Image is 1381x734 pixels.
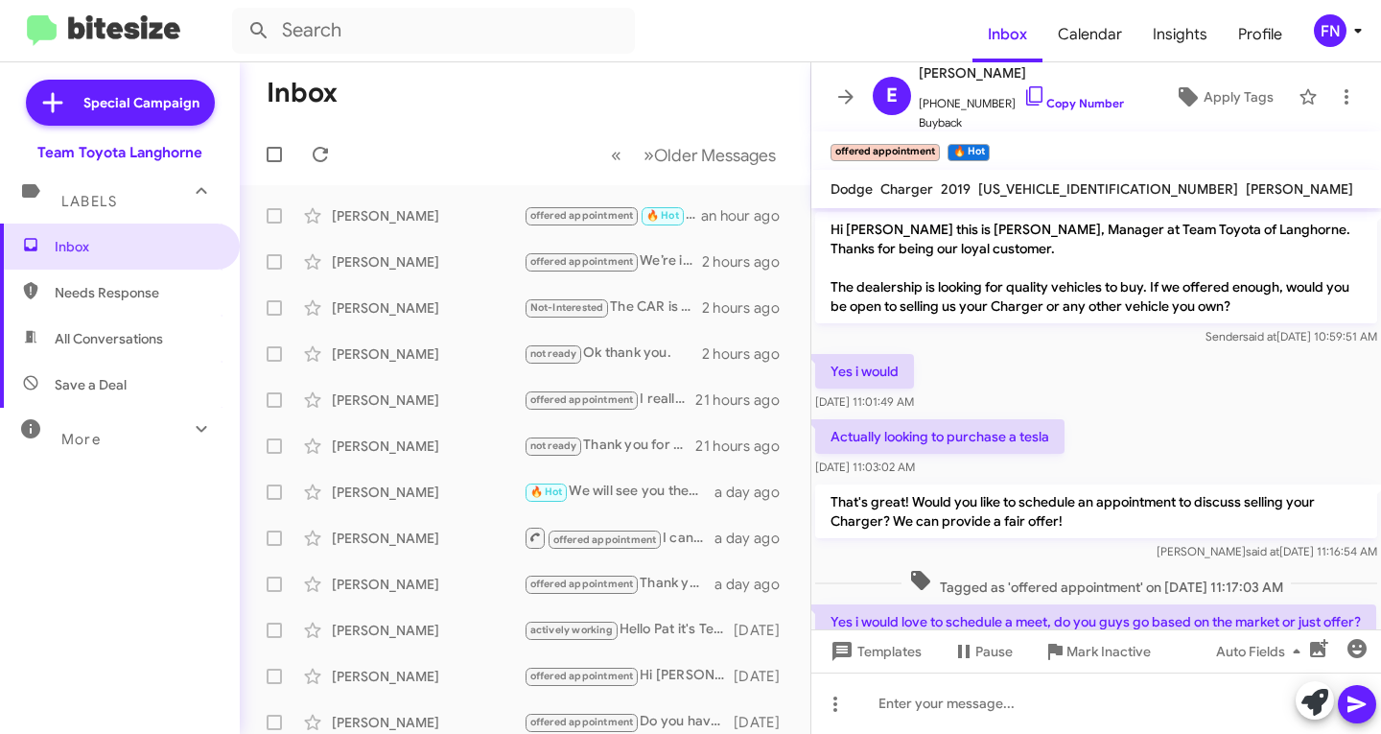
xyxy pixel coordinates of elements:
[1023,96,1124,110] a: Copy Number
[972,7,1042,62] a: Inbox
[55,237,218,256] span: Inbox
[901,569,1291,597] span: Tagged as 'offered appointment' on [DATE] 11:17:03 AM
[332,529,524,548] div: [PERSON_NAME]
[55,375,127,394] span: Save a Deal
[919,113,1124,132] span: Buyback
[654,145,776,166] span: Older Messages
[734,713,795,732] div: [DATE]
[1158,80,1289,114] button: Apply Tags
[1314,14,1346,47] div: FN
[714,575,795,594] div: a day ago
[530,209,634,222] span: offered appointment
[702,252,795,272] div: 2 hours ago
[600,135,787,175] nav: Page navigation example
[1223,7,1298,62] a: Profile
[1157,544,1377,558] span: [PERSON_NAME] [DATE] 11:16:54 AM
[815,460,915,474] span: [DATE] 11:03:02 AM
[524,711,734,733] div: Do you have any new grand Highlander hybrids available?
[37,143,202,162] div: Team Toyota Langhorne
[530,301,604,314] span: Not-Interested
[734,621,795,640] div: [DATE]
[332,391,524,410] div: [PERSON_NAME]
[332,667,524,686] div: [PERSON_NAME]
[1201,634,1323,669] button: Auto Fields
[83,93,199,112] span: Special Campaign
[831,144,940,161] small: offered appointment
[524,435,695,457] div: Thank you for understanding
[734,667,795,686] div: [DATE]
[815,419,1065,454] p: Actually looking to purchase a tesla
[978,180,1238,198] span: [US_VEHICLE_IDENTIFICATION_NUMBER]
[919,84,1124,113] span: [PHONE_NUMBER]
[975,634,1013,669] span: Pause
[714,483,795,502] div: a day ago
[232,8,635,54] input: Search
[530,578,634,590] span: offered appointment
[332,298,524,318] div: [PERSON_NAME]
[815,354,914,389] p: Yes i would
[524,526,714,550] div: I can help you schedule an appointment to discuss the Rav4. When are you available to visit the d...
[524,619,734,641] div: Hello Pat it's Team Toyota of Langhorne. Unfortunately we are not able to accept the offer of $28...
[1246,180,1353,198] span: [PERSON_NAME]
[1137,7,1223,62] a: Insights
[530,670,634,682] span: offered appointment
[332,621,524,640] div: [PERSON_NAME]
[815,485,1377,538] p: That's great! Would you like to schedule an appointment to discuss selling your Charger? We can p...
[530,347,577,360] span: not ready
[702,344,795,364] div: 2 hours ago
[553,533,657,546] span: offered appointment
[1216,634,1308,669] span: Auto Fields
[1246,544,1279,558] span: said at
[948,144,989,161] small: 🔥 Hot
[530,624,613,636] span: actively working
[530,716,634,728] span: offered appointment
[530,439,577,452] span: not ready
[332,206,524,225] div: [PERSON_NAME]
[332,575,524,594] div: [PERSON_NAME]
[332,344,524,364] div: [PERSON_NAME]
[530,393,634,406] span: offered appointment
[815,604,1376,639] p: Yes i would love to schedule a meet, do you guys go based on the market or just offer?
[827,634,922,669] span: Templates
[524,665,734,687] div: Hi [PERSON_NAME] this is [PERSON_NAME], Manager at Team Toyota of Langhorne. I just wanted to che...
[886,81,898,111] span: E
[695,437,795,456] div: 21 hours ago
[714,529,795,548] div: a day ago
[644,143,654,167] span: »
[1205,329,1377,343] span: Sender [DATE] 10:59:51 AM
[524,296,702,319] div: The CAR is fantastic!!! Bill
[332,713,524,732] div: [PERSON_NAME]
[941,180,971,198] span: 2019
[599,135,633,175] button: Previous
[524,481,714,503] div: We will see you then, thank you!
[530,255,634,268] span: offered appointment
[267,78,338,108] h1: Inbox
[937,634,1028,669] button: Pause
[1243,329,1276,343] span: said at
[524,204,701,226] div: We'll check it out to see where the equity lies and compare that to the loan amount. Unfortunatel...
[61,193,117,210] span: Labels
[702,298,795,318] div: 2 hours ago
[332,437,524,456] div: [PERSON_NAME]
[811,634,937,669] button: Templates
[1298,14,1360,47] button: FN
[524,250,702,272] div: We’re interested in purchasing quality vehicles like your RAV4. If you're open to selling, let's ...
[332,483,524,502] div: [PERSON_NAME]
[1042,7,1137,62] span: Calendar
[332,252,524,272] div: [PERSON_NAME]
[530,485,563,498] span: 🔥 Hot
[26,80,215,126] a: Special Campaign
[646,209,679,222] span: 🔥 Hot
[524,343,702,365] div: Ok thank you.
[55,283,218,302] span: Needs Response
[1028,634,1166,669] button: Mark Inactive
[524,389,695,411] div: I really appreciate
[815,394,914,409] span: [DATE] 11:01:49 AM
[695,391,795,410] div: 21 hours ago
[611,143,621,167] span: «
[831,180,873,198] span: Dodge
[524,573,714,595] div: Thank you for calling in! If you would like to visit with us, please call me at [PHONE_NUMBER] an...
[880,180,933,198] span: Charger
